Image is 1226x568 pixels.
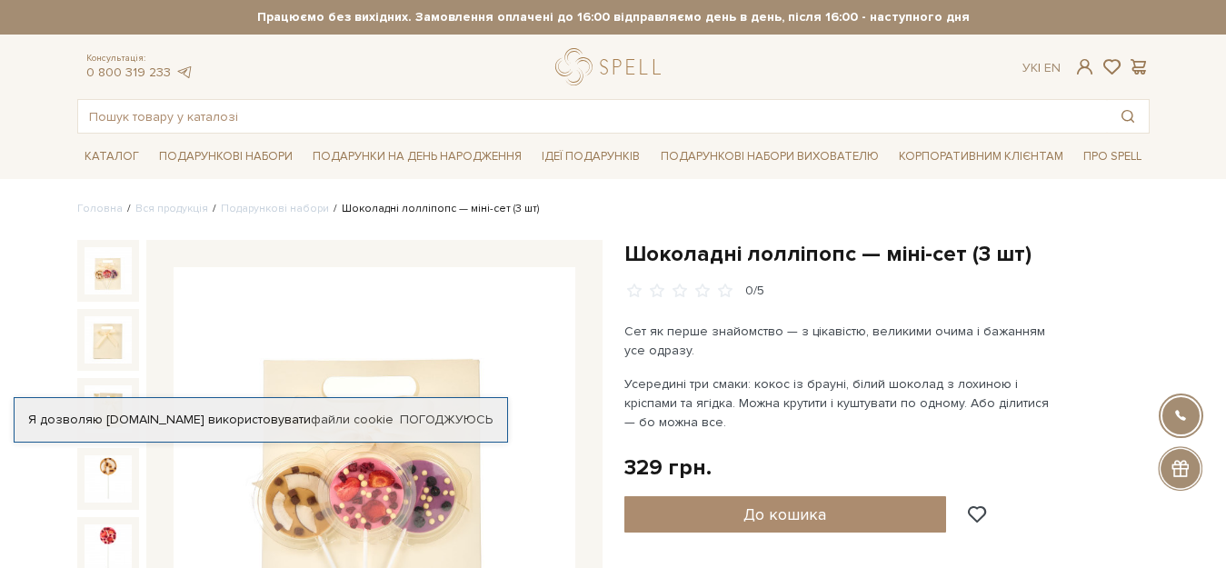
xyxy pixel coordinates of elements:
[1022,60,1061,76] div: Ук
[624,496,947,533] button: До кошика
[1038,60,1041,75] span: |
[534,143,647,171] a: Ідеї подарунків
[78,100,1107,133] input: Пошук товару у каталозі
[221,202,329,215] a: Подарункові набори
[85,385,132,433] img: Шоколадні лолліпопс — міні-сет (3 шт)
[624,453,712,482] div: 329 грн.
[400,412,493,428] a: Погоджуюсь
[77,143,146,171] a: Каталог
[135,202,208,215] a: Вся продукція
[624,322,1051,360] p: Сет як перше знайомство — з цікавістю, великими очима і бажанням усе одразу.
[329,201,539,217] li: Шоколадні лолліпопс — міні-сет (3 шт)
[77,9,1150,25] strong: Працюємо без вихідних. Замовлення оплачені до 16:00 відправляємо день в день, після 16:00 - насту...
[743,504,826,524] span: До кошика
[653,141,886,172] a: Подарункові набори вихователю
[555,48,669,85] a: logo
[152,143,300,171] a: Подарункові набори
[624,240,1150,268] h1: Шоколадні лолліпопс — міні-сет (3 шт)
[175,65,194,80] a: telegram
[311,412,394,427] a: файли cookie
[85,247,132,294] img: Шоколадні лолліпопс — міні-сет (3 шт)
[1076,143,1149,171] a: Про Spell
[86,65,171,80] a: 0 800 319 233
[1107,100,1149,133] button: Пошук товару у каталозі
[15,412,507,428] div: Я дозволяю [DOMAIN_NAME] використовувати
[86,53,194,65] span: Консультація:
[77,202,123,215] a: Головна
[624,374,1051,432] p: Усередині три смаки: кокос із брауні, білий шоколад з лохиною і кріспами та ягідка. Можна крутити...
[1044,60,1061,75] a: En
[85,455,132,503] img: Шоколадні лолліпопс — міні-сет (3 шт)
[892,141,1071,172] a: Корпоративним клієнтам
[85,316,132,364] img: Шоколадні лолліпопс — міні-сет (3 шт)
[305,143,529,171] a: Подарунки на День народження
[745,283,764,300] div: 0/5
